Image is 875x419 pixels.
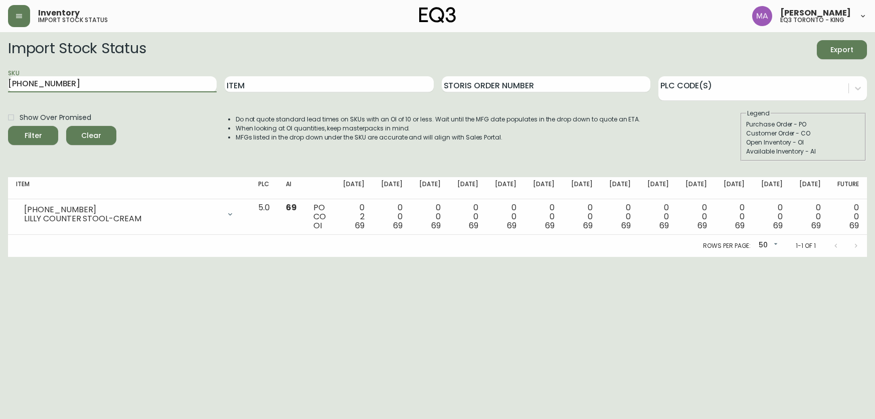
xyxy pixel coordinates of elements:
[236,133,641,142] li: MFGs listed in the drop down under the SKU are accurate and will align with Sales Portal.
[419,203,441,230] div: 0 0
[278,177,305,199] th: AI
[334,177,373,199] th: [DATE]
[647,203,669,230] div: 0 0
[313,203,326,230] div: PO CO
[755,237,780,254] div: 50
[780,9,851,17] span: [PERSON_NAME]
[601,177,639,199] th: [DATE]
[837,203,859,230] div: 0 0
[66,126,116,145] button: Clear
[735,220,745,231] span: 69
[796,241,816,250] p: 1-1 of 1
[817,40,867,59] button: Export
[746,147,860,156] div: Available Inventory - AI
[469,220,478,231] span: 69
[20,112,91,123] span: Show Over Promised
[524,177,563,199] th: [DATE]
[715,177,753,199] th: [DATE]
[8,126,58,145] button: Filter
[609,203,631,230] div: 0 0
[457,203,479,230] div: 0 0
[563,177,601,199] th: [DATE]
[24,214,220,223] div: LILLY COUNTER STOOL-CREAM
[659,220,669,231] span: 69
[571,203,593,230] div: 0 0
[381,203,403,230] div: 0 0
[236,115,641,124] li: Do not quote standard lead times on SKUs with an OI of 10 or less. Wait until the MFG date popula...
[373,177,411,199] th: [DATE]
[639,177,677,199] th: [DATE]
[507,220,516,231] span: 69
[780,17,844,23] h5: eq3 toronto - king
[313,220,322,231] span: OI
[250,199,278,235] td: 5.0
[74,129,108,142] span: Clear
[236,124,641,133] li: When looking at OI quantities, keep masterpacks in mind.
[746,129,860,138] div: Customer Order - CO
[533,203,555,230] div: 0 0
[355,220,365,231] span: 69
[449,177,487,199] th: [DATE]
[746,120,860,129] div: Purchase Order - PO
[419,7,456,23] img: logo
[703,241,751,250] p: Rows per page:
[583,220,593,231] span: 69
[825,44,859,56] span: Export
[431,220,441,231] span: 69
[38,17,108,23] h5: import stock status
[685,203,707,230] div: 0 0
[486,177,524,199] th: [DATE]
[849,220,859,231] span: 69
[8,177,250,199] th: Item
[545,220,555,231] span: 69
[811,220,821,231] span: 69
[8,40,146,59] h2: Import Stock Status
[746,109,771,118] legend: Legend
[752,6,772,26] img: 4f0989f25cbf85e7eb2537583095d61e
[16,203,242,225] div: [PHONE_NUMBER]LILLY COUNTER STOOL-CREAM
[250,177,278,199] th: PLC
[697,220,707,231] span: 69
[286,202,297,213] span: 69
[393,220,403,231] span: 69
[621,220,631,231] span: 69
[761,203,783,230] div: 0 0
[753,177,791,199] th: [DATE]
[494,203,516,230] div: 0 0
[24,205,220,214] div: [PHONE_NUMBER]
[773,220,783,231] span: 69
[799,203,821,230] div: 0 0
[723,203,745,230] div: 0 0
[411,177,449,199] th: [DATE]
[829,177,867,199] th: Future
[38,9,80,17] span: Inventory
[746,138,860,147] div: Open Inventory - OI
[677,177,715,199] th: [DATE]
[791,177,829,199] th: [DATE]
[342,203,365,230] div: 0 2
